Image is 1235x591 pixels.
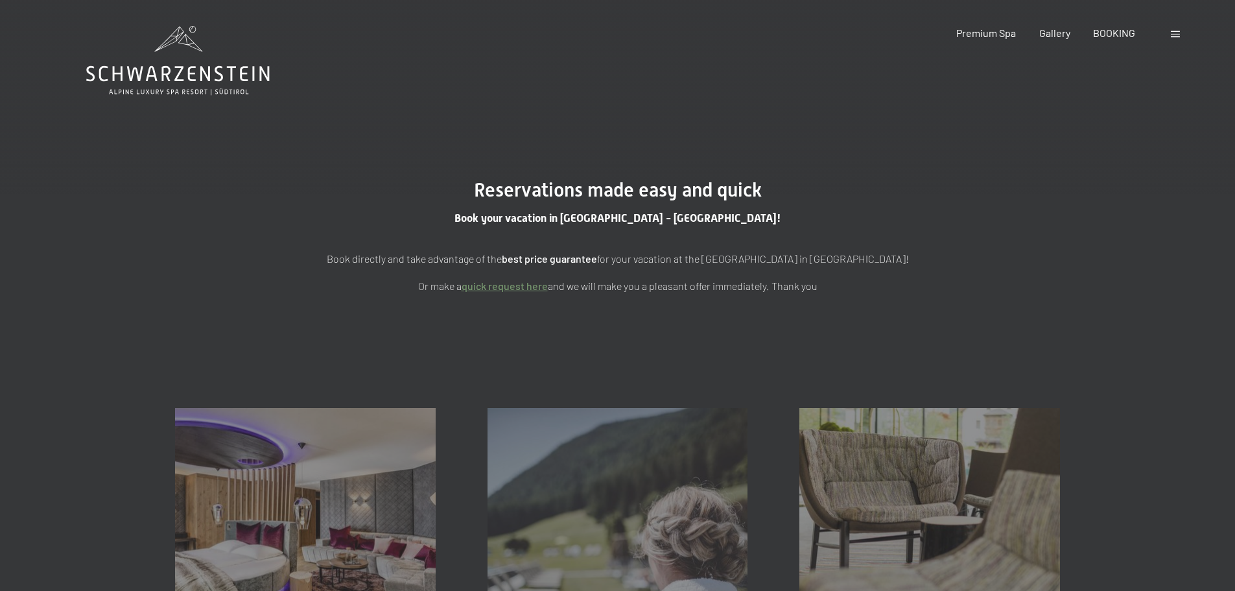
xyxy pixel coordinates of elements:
a: Premium Spa [956,27,1016,39]
a: quick request here [462,280,548,292]
a: BOOKING [1093,27,1135,39]
strong: best price guarantee [502,252,597,265]
p: Book directly and take advantage of the for your vacation at the [GEOGRAPHIC_DATA] in [GEOGRAPHIC... [294,250,942,267]
span: Reservations made easy and quick [474,178,762,201]
a: Gallery [1039,27,1070,39]
span: Book your vacation in [GEOGRAPHIC_DATA] - [GEOGRAPHIC_DATA]! [454,211,781,224]
p: Or make a and we will make you a pleasant offer immediately. Thank you [294,278,942,295]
